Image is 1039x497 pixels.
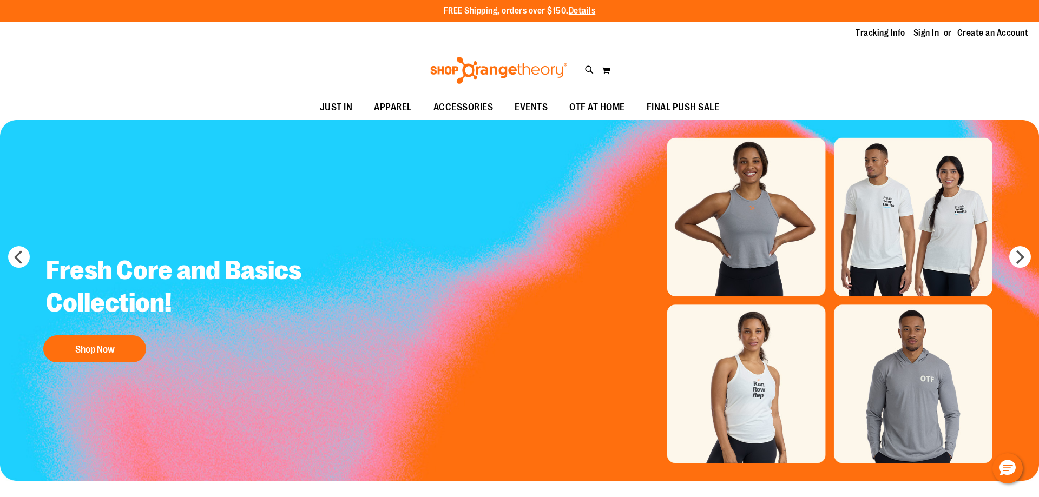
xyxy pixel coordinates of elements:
a: OTF AT HOME [558,95,636,120]
a: Details [569,6,596,16]
a: Fresh Core and Basics Collection! Shop Now [38,246,326,368]
button: Hello, have a question? Let’s chat. [992,453,1023,483]
img: Shop Orangetheory [429,57,569,84]
a: Create an Account [957,27,1029,39]
button: Shop Now [43,335,146,362]
span: FINAL PUSH SALE [647,95,720,120]
button: prev [8,246,30,268]
a: ACCESSORIES [423,95,504,120]
a: EVENTS [504,95,558,120]
span: EVENTS [515,95,548,120]
span: ACCESSORIES [433,95,494,120]
a: APPAREL [363,95,423,120]
h2: Fresh Core and Basics Collection! [38,246,326,330]
span: APPAREL [374,95,412,120]
span: OTF AT HOME [569,95,625,120]
p: FREE Shipping, orders over $150. [444,5,596,17]
a: Sign In [913,27,939,39]
a: Tracking Info [856,27,905,39]
a: FINAL PUSH SALE [636,95,731,120]
a: JUST IN [309,95,364,120]
button: next [1009,246,1031,268]
span: JUST IN [320,95,353,120]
